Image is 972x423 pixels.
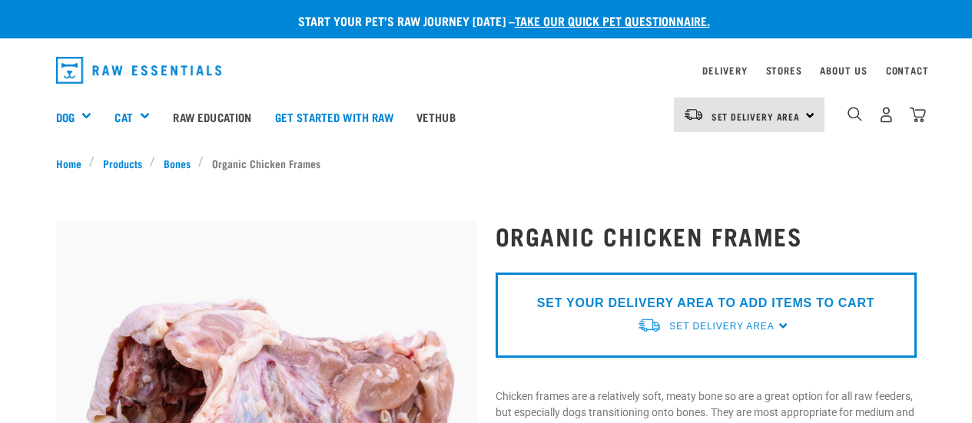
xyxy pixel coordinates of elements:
nav: dropdown navigation [44,51,929,90]
img: van-moving.png [637,317,662,333]
a: Bones [155,155,198,171]
a: Delivery [702,68,747,73]
h1: Organic Chicken Frames [496,222,917,250]
span: Set Delivery Area [712,114,801,119]
nav: breadcrumbs [56,155,917,171]
a: Cat [114,108,132,126]
a: Contact [886,68,929,73]
a: Products [95,155,150,171]
a: About Us [820,68,867,73]
span: Set Delivery Area [669,321,774,332]
a: take our quick pet questionnaire. [515,17,710,24]
p: SET YOUR DELIVERY AREA TO ADD ITEMS TO CART [537,294,874,312]
img: Raw Essentials Logo [56,57,222,84]
img: home-icon@2x.png [910,107,926,123]
a: Vethub [405,86,467,147]
img: home-icon-1@2x.png [848,107,862,121]
a: Stores [766,68,802,73]
a: Home [56,155,90,171]
img: van-moving.png [683,107,704,121]
a: Raw Education [161,86,263,147]
a: Get started with Raw [264,86,405,147]
img: user.png [878,107,894,123]
a: Dog [56,108,75,126]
